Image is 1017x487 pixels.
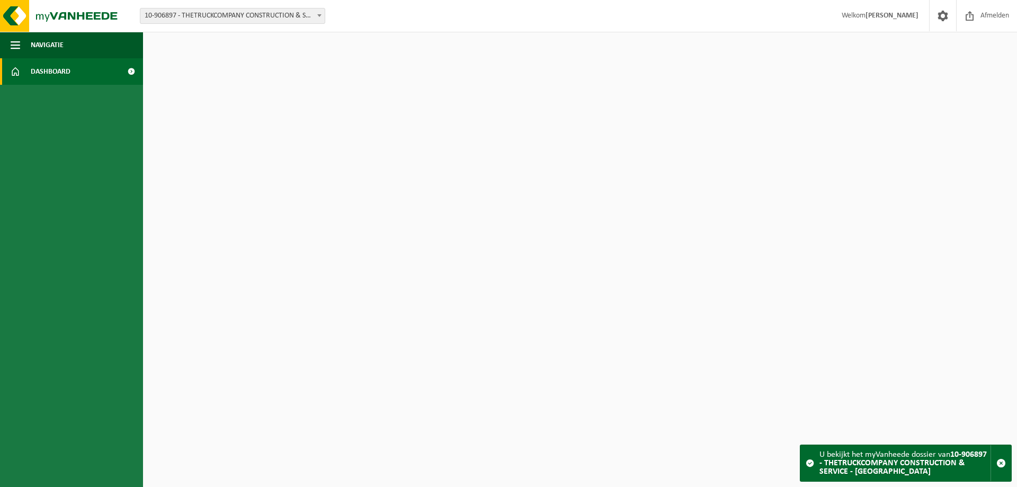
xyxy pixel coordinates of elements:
strong: [PERSON_NAME] [866,12,918,20]
div: U bekijkt het myVanheede dossier van [819,445,991,481]
span: Navigatie [31,32,64,58]
strong: 10-906897 - THETRUCKCOMPANY CONSTRUCTION & SERVICE - [GEOGRAPHIC_DATA] [819,450,987,476]
span: 10-906897 - THETRUCKCOMPANY CONSTRUCTION & SERVICE - HOOGLEDE [140,8,325,23]
span: 10-906897 - THETRUCKCOMPANY CONSTRUCTION & SERVICE - HOOGLEDE [140,8,325,24]
span: Dashboard [31,58,70,85]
